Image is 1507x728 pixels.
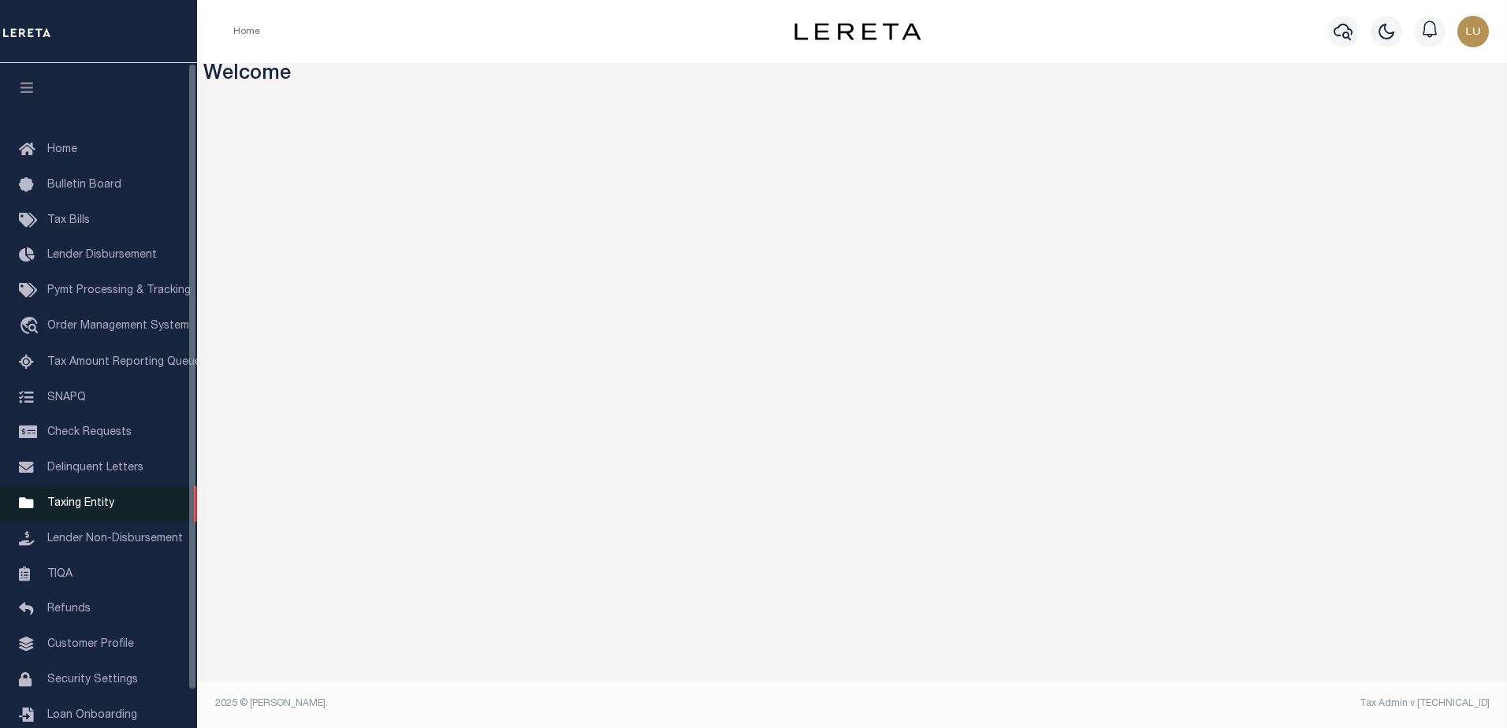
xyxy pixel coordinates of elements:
span: Loan Onboarding [47,710,137,721]
img: svg+xml;base64,PHN2ZyB4bWxucz0iaHR0cDovL3d3dy53My5vcmcvMjAwMC9zdmciIHBvaW50ZXItZXZlbnRzPSJub25lIi... [1457,16,1489,47]
span: Pymt Processing & Tracking [47,285,191,296]
span: Tax Bills [47,215,90,226]
span: Tax Amount Reporting Queue [47,357,201,368]
span: Security Settings [47,674,138,685]
li: Home [233,24,260,39]
span: Home [47,144,77,155]
span: Delinquent Letters [47,462,143,474]
span: Lender Disbursement [47,250,157,261]
i: travel_explore [19,317,44,337]
span: SNAPQ [47,392,86,403]
img: logo-dark.svg [794,23,921,40]
h3: Welcome [203,63,1501,87]
span: Taxing Entity [47,498,114,509]
span: TIQA [47,568,73,579]
span: Lender Non-Disbursement [47,533,183,544]
span: Order Management System [47,321,189,332]
span: Refunds [47,604,91,615]
div: Tax Admin v.[TECHNICAL_ID] [864,696,1490,711]
span: Bulletin Board [47,180,121,191]
span: Customer Profile [47,639,134,650]
span: Check Requests [47,427,132,438]
div: 2025 © [PERSON_NAME]. [203,696,853,711]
